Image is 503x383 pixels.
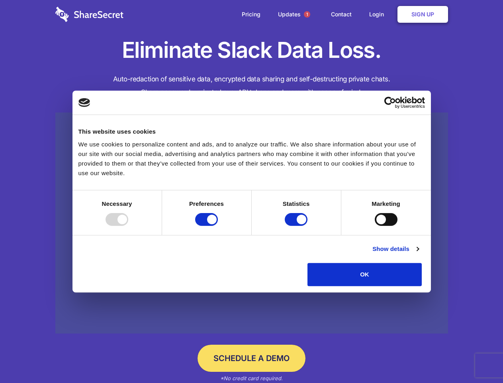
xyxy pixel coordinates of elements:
img: logo-wordmark-white-trans-d4663122ce5f474addd5e946df7df03e33cb6a1c49d2221995e7729f52c070b2.svg [55,7,123,22]
a: Sign Up [397,6,448,23]
button: OK [307,263,422,286]
div: This website uses cookies [78,127,425,136]
a: Wistia video thumbnail [55,113,448,334]
strong: Necessary [102,200,132,207]
a: Login [361,2,396,27]
em: *No credit card required. [220,375,283,381]
a: Schedule a Demo [198,345,305,372]
h1: Eliminate Slack Data Loss. [55,36,448,65]
img: logo [78,98,90,107]
span: 1 [304,11,310,18]
a: Show details [372,244,419,254]
strong: Preferences [189,200,224,207]
h4: Auto-redaction of sensitive data, encrypted data sharing and self-destructing private chats. Shar... [55,73,448,99]
div: We use cookies to personalize content and ads, and to analyze our traffic. We also share informat... [78,140,425,178]
a: Contact [323,2,360,27]
strong: Statistics [283,200,310,207]
a: Usercentrics Cookiebot - opens in a new window [355,97,425,109]
a: Pricing [234,2,268,27]
strong: Marketing [372,200,400,207]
